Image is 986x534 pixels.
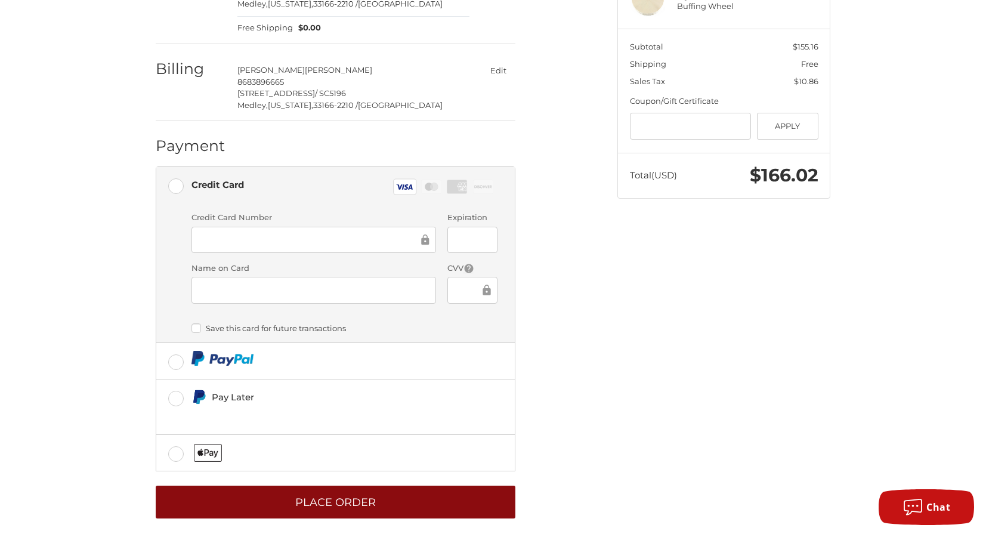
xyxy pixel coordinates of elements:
[793,42,818,51] span: $155.16
[156,486,515,518] button: Place Order
[191,263,436,274] label: Name on Card
[200,233,419,246] iframe: Secure Credit Card Frame - Credit Card Number
[237,22,293,34] span: Free Shipping
[191,323,497,333] label: Save this card for future transactions
[212,387,433,407] div: Pay Later
[191,351,254,366] img: PayPal icon
[237,65,305,75] span: [PERSON_NAME]
[456,283,480,297] iframe: Secure Credit Card Frame - CVV
[630,113,752,140] input: Gift Certificate or Coupon Code
[801,59,818,69] span: Free
[447,212,497,224] label: Expiration
[293,22,322,34] span: $0.00
[191,175,244,195] div: Credit Card
[268,100,313,110] span: [US_STATE],
[237,77,284,87] span: 8683896665
[879,489,974,525] button: Chat
[757,113,818,140] button: Apply
[630,42,663,51] span: Subtotal
[237,88,315,98] span: [STREET_ADDRESS]
[237,100,268,110] span: Medley,
[630,169,677,181] span: Total (USD)
[447,263,497,274] label: CVV
[794,76,818,86] span: $10.86
[750,164,818,186] span: $166.02
[358,100,443,110] span: [GEOGRAPHIC_DATA]
[191,390,206,405] img: Pay Later icon
[630,95,818,107] div: Coupon/Gift Certificate
[194,444,222,462] img: Applepay icon
[191,410,434,420] iframe: PayPal Message 1
[630,59,666,69] span: Shipping
[156,137,225,155] h2: Payment
[313,100,358,110] span: 33166-2210 /
[456,233,489,246] iframe: Secure Credit Card Frame - Expiration Date
[315,88,346,98] span: / SC5196
[926,501,950,514] span: Chat
[156,60,225,78] h2: Billing
[191,212,436,224] label: Credit Card Number
[481,61,515,79] button: Edit
[630,76,665,86] span: Sales Tax
[305,65,372,75] span: [PERSON_NAME]
[200,283,428,297] iframe: Secure Credit Card Frame - Cardholder Name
